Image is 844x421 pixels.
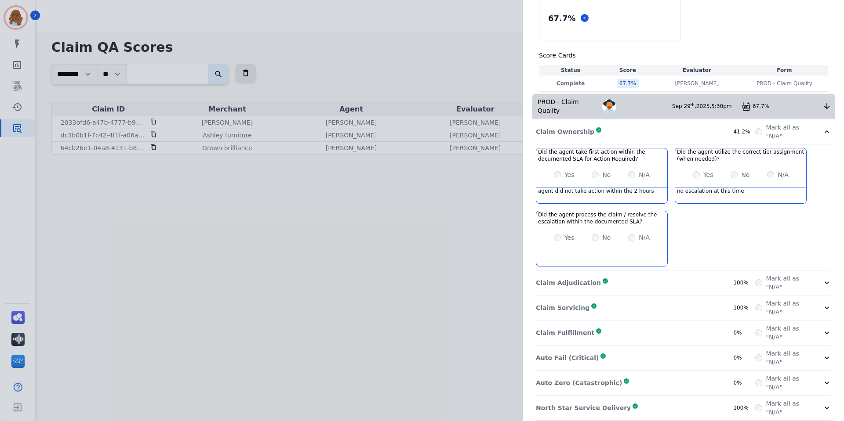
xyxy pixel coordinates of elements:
[766,349,812,367] label: Mark all as "N/A"
[538,211,666,225] h3: Did the agent process the claim / resolve the escalation within the documented SLA?
[564,170,575,179] label: Yes
[536,278,601,287] p: Claim Adjudication
[733,279,755,286] div: 100%
[691,103,695,107] sup: th
[675,80,719,87] p: [PERSON_NAME]
[733,354,755,361] div: 0%
[564,233,575,242] label: Yes
[766,274,812,291] label: Mark all as "N/A"
[602,170,611,179] label: No
[532,94,602,119] div: PROD - Claim Quality
[546,11,577,26] div: 67.7 %
[711,103,731,109] span: 5:30pm
[733,128,755,135] div: 41.2%
[757,80,812,87] span: PROD - Claim Quality
[766,123,812,140] label: Mark all as "N/A"
[536,378,622,387] p: Auto Zero (Catastrophic)
[536,353,599,362] p: Auto Fail (Critical)
[602,65,653,76] th: Score
[766,324,812,342] label: Mark all as "N/A"
[766,399,812,417] label: Mark all as "N/A"
[536,403,631,412] p: North Star Service Delivery
[733,404,755,411] div: 100%
[778,170,789,179] label: N/A
[602,233,611,242] label: No
[766,374,812,392] label: Mark all as "N/A"
[703,170,713,179] label: Yes
[672,103,742,110] div: Sep 29 , 2025 ,
[538,148,666,162] h3: Did the agent take first action within the documented SLA for Action Required?
[742,102,751,111] img: qa-pdf.svg
[675,187,806,203] div: no escalation at this time
[766,299,812,317] label: Mark all as "N/A"
[536,187,667,203] div: agent did not take action within the 2 hours
[539,51,828,60] h3: Score Cards
[536,303,589,312] p: Claim Servicing
[677,148,804,162] h3: Did the agent utilize the correct tier assignment (when needed)?
[733,304,755,311] div: 100%
[733,329,755,336] div: 0%
[639,170,650,179] label: N/A
[741,170,749,179] label: No
[617,79,639,88] div: 67.7 %
[539,65,602,76] th: Status
[536,328,594,337] p: Claim Fulfillment
[741,65,828,76] th: Form
[733,379,755,386] div: 0%
[541,80,600,87] p: Complete
[639,233,650,242] label: N/A
[536,127,594,136] p: Claim Ownership
[653,65,741,76] th: Evaluator
[753,103,822,110] div: 67.7%
[602,99,616,113] img: Avatar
